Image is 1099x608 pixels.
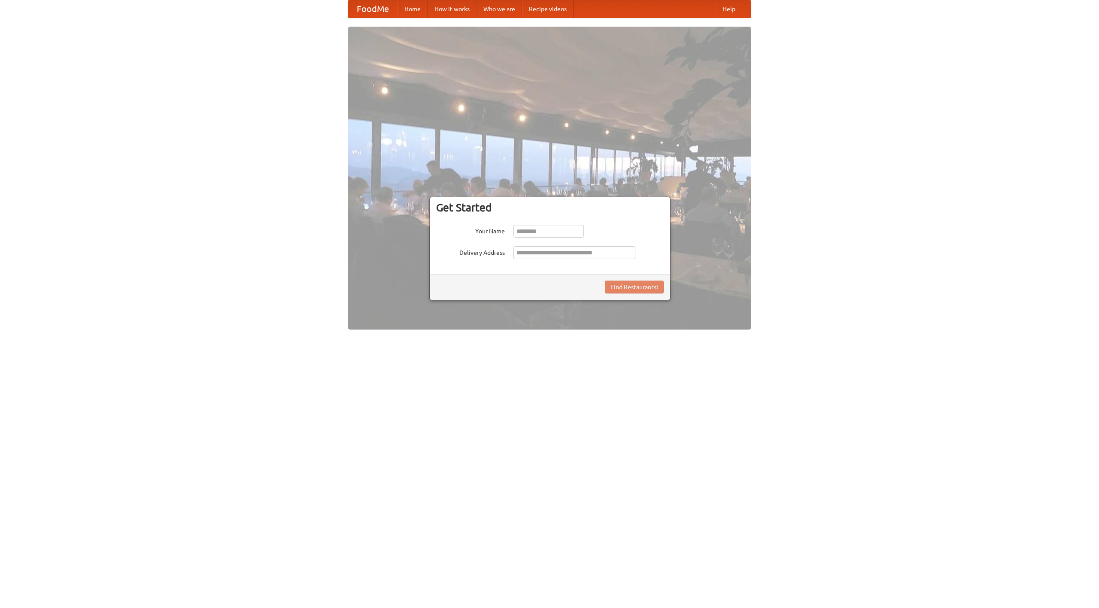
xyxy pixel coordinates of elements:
a: Who we are [477,0,522,18]
label: Delivery Address [436,246,505,257]
a: Home [398,0,428,18]
h3: Get Started [436,201,664,214]
label: Your Name [436,225,505,235]
a: FoodMe [348,0,398,18]
button: Find Restaurants! [605,281,664,293]
a: Help [716,0,742,18]
a: How it works [428,0,477,18]
a: Recipe videos [522,0,574,18]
